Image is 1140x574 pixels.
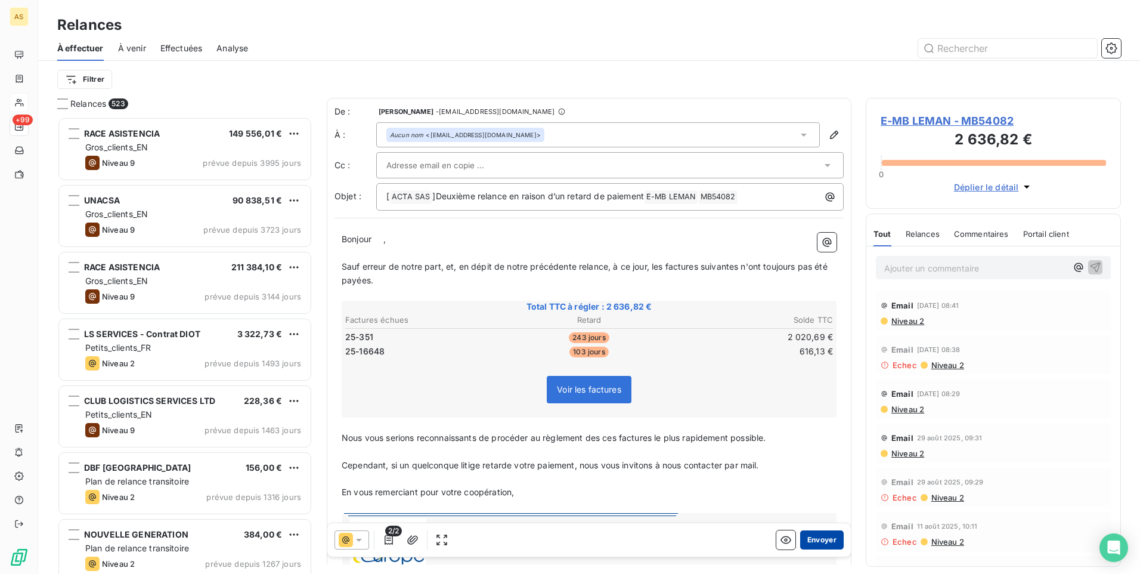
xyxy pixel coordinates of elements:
span: Total TTC à régler : 2 636,82 € [343,301,835,313]
th: Solde TTC [671,314,834,326]
span: [PERSON_NAME] [379,108,433,115]
span: NOUVELLE GENERATION [84,529,188,539]
h3: Relances [57,14,122,36]
td: 2 020,69 € [671,331,834,344]
span: [DATE] 08:41 [917,302,959,309]
span: 156,00 € [246,462,282,473]
span: prévue depuis 1493 jours [205,359,301,368]
span: Gros_clients_EN [85,209,148,219]
span: - [EMAIL_ADDRESS][DOMAIN_NAME] [436,108,554,115]
span: E-MB LEMAN [645,190,698,204]
span: 25-351 [345,331,373,343]
span: Commentaires [954,229,1009,239]
span: 29 août 2025, 09:29 [917,479,984,486]
label: Cc : [334,159,376,171]
span: Portail client [1023,229,1069,239]
span: prévue depuis 1463 jours [205,425,301,435]
span: Email [891,433,913,443]
span: ACTA SAS [390,190,432,204]
span: Echec [893,537,917,547]
span: Niveau 2 [102,559,135,569]
input: Adresse email en copie ... [386,156,515,174]
span: Bonjour [342,234,371,244]
span: Relances [70,98,106,110]
span: Plan de relance transitoire [85,476,189,486]
span: [DATE] 08:38 [917,346,961,353]
span: Sauf erreur de notre part, et, en dépit de notre précédente relance, à ce jour, les factures suiv... [342,261,830,285]
span: [ [386,191,389,201]
span: 384,00 € [244,529,282,539]
span: CLUB LOGISTICS SERVICES LTD [84,396,215,406]
span: Niveau 2 [102,359,135,368]
span: 523 [109,98,128,109]
span: Petits_clients_EN [85,409,153,419]
span: RACE ASISTENCIA [84,128,160,138]
span: prévue depuis 1267 jours [205,559,301,569]
span: Niveau 9 [102,158,135,168]
span: Analyse [216,42,248,54]
span: Niveau 2 [930,493,964,502]
span: Email [891,301,913,310]
span: Niveau 2 [890,405,924,414]
span: DBF [GEOGRAPHIC_DATA] [84,462,191,473]
span: RACE ASISTENCIA [84,262,160,272]
span: Niveau 2 [930,537,964,547]
span: +99 [13,115,33,125]
span: prévue depuis 3144 jours [205,292,301,301]
button: Déplier le détail [950,180,1037,194]
span: Niveau 9 [102,225,135,234]
span: Objet : [334,191,361,201]
h3: 2 636,82 € [881,129,1106,153]
span: 25-16648 [345,345,385,357]
span: Niveau 2 [890,316,924,326]
div: <[EMAIL_ADDRESS][DOMAIN_NAME]> [390,131,541,139]
div: AS [10,7,29,26]
span: prévue depuis 3995 jours [203,158,301,168]
em: Aucun nom [390,131,423,139]
span: 211 384,10 € [231,262,282,272]
span: Echec [893,493,917,502]
td: 616,13 € [671,345,834,358]
button: Filtrer [57,70,112,89]
span: Gros_clients_EN [85,142,148,152]
label: À : [334,129,376,141]
span: De : [334,106,376,118]
button: Envoyer [800,530,844,550]
span: UNACSA [84,195,120,205]
span: Niveau 9 [102,292,135,301]
span: Relances [906,229,940,239]
span: MB54082 [699,190,738,204]
span: 2/2 [385,526,402,536]
span: Niveau 9 [102,425,135,435]
span: prévue depuis 1316 jours [206,492,301,502]
span: , [383,234,386,244]
span: Niveau 2 [930,360,964,370]
span: Effectuées [160,42,203,54]
span: Niveau 2 [890,449,924,458]
span: Tout [873,229,891,239]
span: Email [891,345,913,354]
input: Rechercher [918,39,1097,58]
th: Factures échues [345,314,507,326]
span: [DATE] 08:29 [917,390,961,397]
span: En vous remerciant pour votre coopération, [342,487,514,497]
span: 90 838,51 € [233,195,282,205]
span: Niveau 2 [102,492,135,502]
span: prévue depuis 3723 jours [203,225,301,234]
span: Voir les factures [557,384,621,394]
span: Plan de relance transitoire [85,543,189,553]
span: À effectuer [57,42,104,54]
span: 29 août 2025, 09:31 [917,434,983,442]
span: Petits_clients_FR [85,342,151,353]
span: Email [891,477,913,487]
span: Echec [893,360,917,370]
span: Déplier le détail [954,181,1019,193]
span: 11 août 2025, 10:11 [917,523,978,530]
span: E-MB LEMAN - MB54082 [881,113,1106,129]
div: Open Intercom Messenger [1099,533,1128,562]
th: Retard [508,314,670,326]
span: 103 jours [569,347,608,357]
span: 243 jours [569,332,609,343]
span: Nous vous serions reconnaissants de procéder au règlement des ces factures le plus rapidement pos... [342,433,766,443]
span: Email [891,521,913,531]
